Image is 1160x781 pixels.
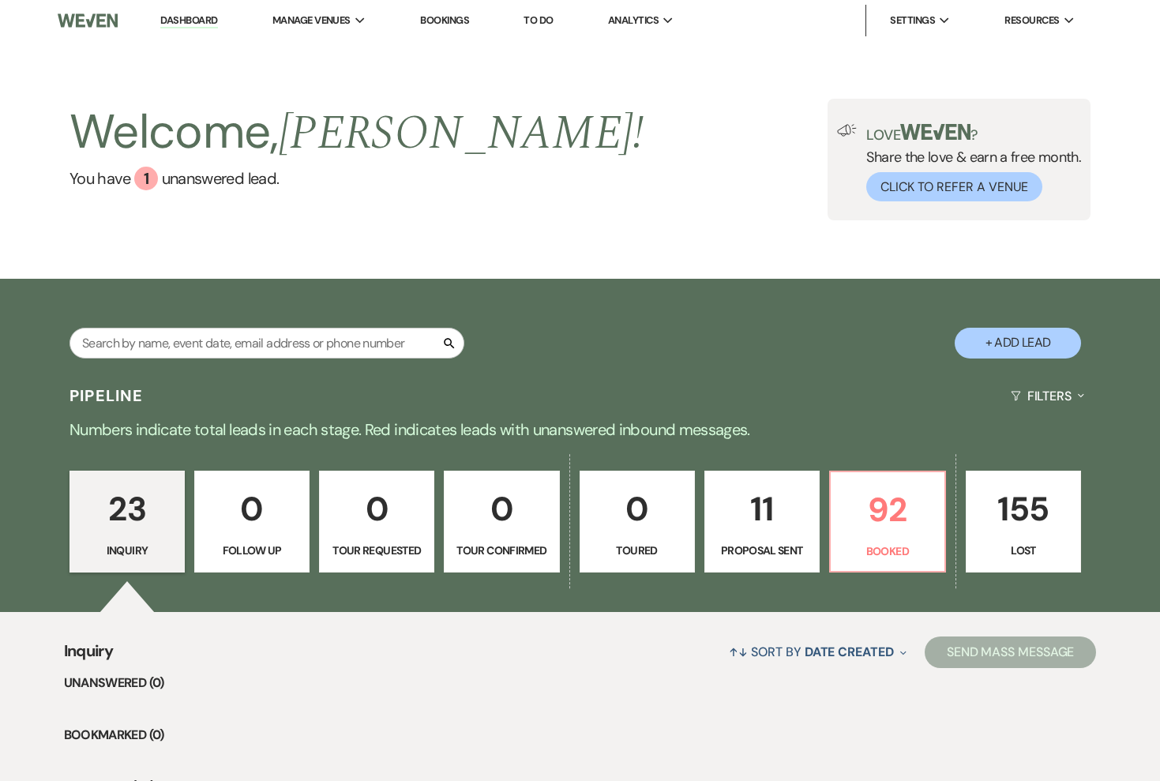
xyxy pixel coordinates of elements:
p: Toured [590,542,685,559]
button: + Add Lead [955,328,1081,359]
a: Bookings [420,13,469,27]
a: 0Tour Requested [319,471,434,573]
p: 155 [976,482,1071,535]
img: Weven Logo [58,4,117,37]
h2: Welcome, [69,99,644,167]
a: To Do [524,13,553,27]
a: 0Toured [580,471,695,573]
span: Manage Venues [272,13,351,28]
button: Filters [1004,375,1091,417]
p: Tour Confirmed [454,542,549,559]
span: Settings [890,13,935,28]
span: Analytics [608,13,659,28]
span: ↑↓ [729,644,748,660]
p: 0 [590,482,685,535]
span: Date Created [805,644,894,660]
p: 92 [840,483,935,536]
a: Dashboard [160,13,217,28]
p: 0 [454,482,549,535]
a: 155Lost [966,471,1081,573]
p: Numbers indicate total leads in each stage. Red indicates leads with unanswered inbound messages. [12,417,1149,442]
p: Proposal Sent [715,542,809,559]
span: [PERSON_NAME] ! [279,97,644,170]
li: Unanswered (0) [64,673,1097,693]
div: Share the love & earn a free month. [857,124,1081,201]
h3: Pipeline [69,385,144,407]
p: Tour Requested [329,542,424,559]
p: 23 [80,482,175,535]
img: weven-logo-green.svg [900,124,970,140]
p: 0 [329,482,424,535]
button: Sort By Date Created [723,631,912,673]
span: Resources [1004,13,1059,28]
a: 23Inquiry [69,471,185,573]
a: 0Follow Up [194,471,310,573]
a: 92Booked [829,471,946,573]
input: Search by name, event date, email address or phone number [69,328,464,359]
p: Inquiry [80,542,175,559]
button: Click to Refer a Venue [866,172,1042,201]
p: 11 [715,482,809,535]
p: Love ? [866,124,1081,142]
span: Inquiry [64,639,114,673]
li: Bookmarked (0) [64,725,1097,745]
p: Lost [976,542,1071,559]
button: Send Mass Message [925,636,1097,668]
p: 0 [205,482,299,535]
img: loud-speaker-illustration.svg [837,124,857,137]
p: Follow Up [205,542,299,559]
a: You have 1 unanswered lead. [69,167,644,190]
a: 11Proposal Sent [704,471,820,573]
p: Booked [840,543,935,560]
a: 0Tour Confirmed [444,471,559,573]
div: 1 [134,167,158,190]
